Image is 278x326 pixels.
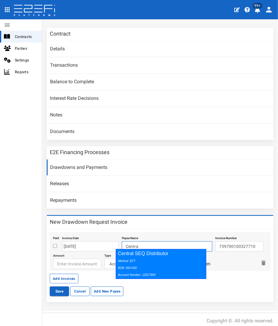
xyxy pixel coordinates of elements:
[122,234,138,240] label: Payee Name
[15,33,37,40] span: Contracts
[215,241,264,252] input: Enter Invoice Number.
[47,124,273,140] a: Documents
[53,259,101,269] input: Enter Invoice Amount
[91,286,123,296] button: Add New Payee
[104,252,111,258] label: Type
[50,150,109,155] h3: E2E Financing Processes
[53,234,59,240] label: Paid
[62,234,79,240] label: Invoice Date
[47,41,273,57] a: Details
[15,68,37,75] span: Reports
[47,176,273,192] a: Releases
[118,259,156,277] i: Method: EFT BSB: 064-000 Account Number: 12617983
[116,249,206,279] div: Central SEQ Distributor
[47,192,273,209] a: Repayments
[15,57,37,64] span: Settings
[50,286,69,296] button: Save
[50,31,71,36] h3: Contract
[15,45,37,52] span: Parties
[50,274,78,283] button: Add Invoices
[47,90,273,107] a: Interest Rate Decisions
[47,160,273,176] a: Drawdowns and Payments
[122,241,212,252] input: Enter Payee Name
[47,57,273,74] a: Transactions
[50,219,128,225] h3: New Drawdown Request Invoice
[215,234,237,240] label: Invoice Number
[207,318,273,324] div: Copyright ©. All rights reserved.
[70,286,90,296] a: Cancel
[47,107,273,123] a: Notes
[47,74,273,90] a: Balance to Complete
[53,252,64,258] label: Amount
